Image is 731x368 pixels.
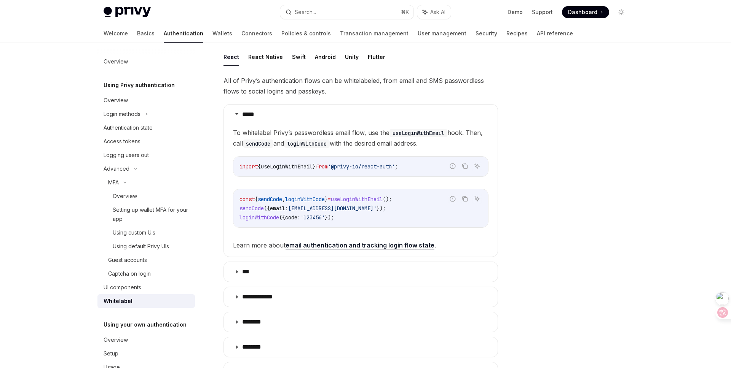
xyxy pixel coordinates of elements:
span: '123456' [300,214,325,221]
div: Overview [104,335,128,344]
div: Search... [295,8,316,17]
a: Recipes [506,24,528,43]
div: Login methods [104,109,140,119]
a: Access tokens [97,135,195,148]
button: Swift [292,48,306,66]
span: To whitelabel Privy’s passwordless email flow, use the hook. Then, call and with the desired emai... [233,127,488,149]
span: import [239,163,258,170]
button: Ask AI [417,5,451,19]
div: Using custom UIs [113,228,155,237]
a: Captcha on login [97,267,195,281]
span: from [316,163,328,170]
a: Wallets [212,24,232,43]
span: ({ [264,205,270,212]
button: Unity [345,48,359,66]
span: }); [325,214,334,221]
div: Whitelabel [104,297,132,306]
a: Setup [97,347,195,360]
div: Overview [104,96,128,105]
button: Search...⌘K [280,5,413,19]
a: Overview [97,333,195,347]
span: }); [377,205,386,212]
a: Support [532,8,553,16]
span: sendCode [258,196,282,203]
h5: Using your own authentication [104,320,187,329]
span: (); [383,196,392,203]
span: , [282,196,285,203]
button: Copy the contents from the code block [460,194,470,204]
div: Guest accounts [108,255,147,265]
div: Advanced [104,164,129,173]
a: Connectors [241,24,272,43]
span: ({ [279,214,285,221]
button: Ask AI [472,194,482,204]
a: Welcome [104,24,128,43]
a: Whitelabel [97,294,195,308]
a: Overview [97,189,195,203]
span: All of Privy’s authentication flows can be whitelabeled, from email and SMS passwordless flows to... [223,75,498,97]
button: Report incorrect code [448,194,458,204]
div: Using default Privy UIs [113,242,169,251]
span: Ask AI [430,8,445,16]
span: sendCode [239,205,264,212]
span: useLoginWithEmail [331,196,383,203]
a: Authentication state [97,121,195,135]
details: *****To whitelabel Privy’s passwordless email flow, use theuseLoginWithEmailhook. Then, callsendC... [223,104,498,257]
span: code: [285,214,300,221]
div: UI components [104,283,141,292]
button: React Native [248,48,283,66]
div: Authentication state [104,123,153,132]
a: Overview [97,94,195,107]
h5: Using Privy authentication [104,81,175,90]
code: sendCode [243,140,273,148]
a: Dashboard [562,6,609,18]
button: React [223,48,239,66]
div: Captcha on login [108,269,151,278]
a: Guest accounts [97,253,195,267]
button: Toggle dark mode [615,6,627,18]
span: email: [270,205,288,212]
a: Policies & controls [281,24,331,43]
button: Report incorrect code [448,161,458,171]
a: API reference [537,24,573,43]
a: Logging users out [97,148,195,162]
div: Logging users out [104,151,149,160]
div: Access tokens [104,137,140,146]
span: Dashboard [568,8,597,16]
span: } [313,163,316,170]
span: loginWithCode [285,196,325,203]
span: Learn more about . [233,240,488,251]
div: Setup [104,349,118,358]
a: Using custom UIs [97,226,195,240]
a: Transaction management [340,24,409,43]
span: ⌘ K [401,9,409,15]
img: light logo [104,7,151,17]
a: Setting up wallet MFA for your app [97,203,195,226]
a: Security [476,24,497,43]
span: = [328,196,331,203]
div: Overview [104,57,128,66]
button: Ask AI [472,161,482,171]
a: Demo [508,8,523,16]
span: [EMAIL_ADDRESS][DOMAIN_NAME]' [288,205,377,212]
a: Overview [97,55,195,68]
a: email authentication and tracking login flow state [286,241,434,249]
span: const [239,196,255,203]
span: { [255,196,258,203]
button: Android [315,48,336,66]
code: loginWithCode [284,140,330,148]
span: useLoginWithEmail [261,163,313,170]
span: ; [395,163,398,170]
a: Authentication [164,24,203,43]
span: { [258,163,261,170]
span: } [325,196,328,203]
span: '@privy-io/react-auth' [328,163,395,170]
a: Using default Privy UIs [97,240,195,253]
div: MFA [108,178,119,187]
a: Basics [137,24,155,43]
button: Copy the contents from the code block [460,161,470,171]
a: UI components [97,281,195,294]
span: loginWithCode [239,214,279,221]
button: Flutter [368,48,385,66]
div: Setting up wallet MFA for your app [113,205,190,224]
